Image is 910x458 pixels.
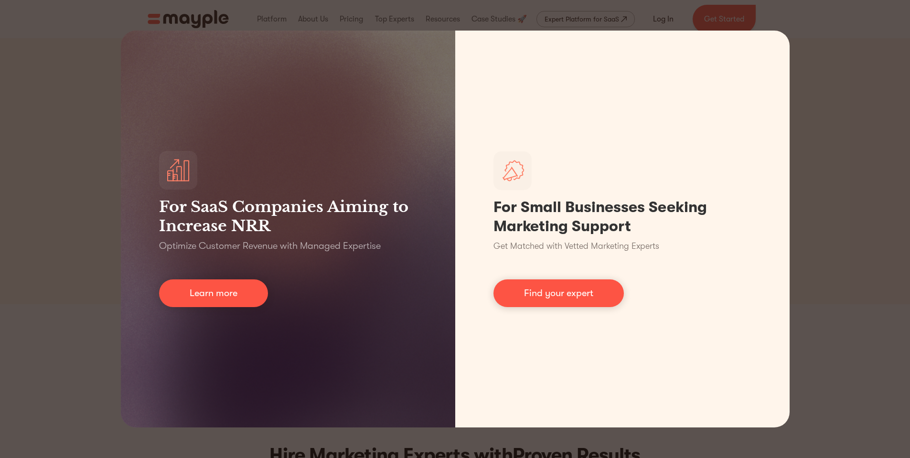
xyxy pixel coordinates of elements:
a: Find your expert [493,279,624,307]
p: Get Matched with Vetted Marketing Experts [493,240,659,253]
h3: For SaaS Companies Aiming to Increase NRR [159,197,417,235]
a: Learn more [159,279,268,307]
h1: For Small Businesses Seeking Marketing Support [493,198,751,236]
p: Optimize Customer Revenue with Managed Expertise [159,239,381,253]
